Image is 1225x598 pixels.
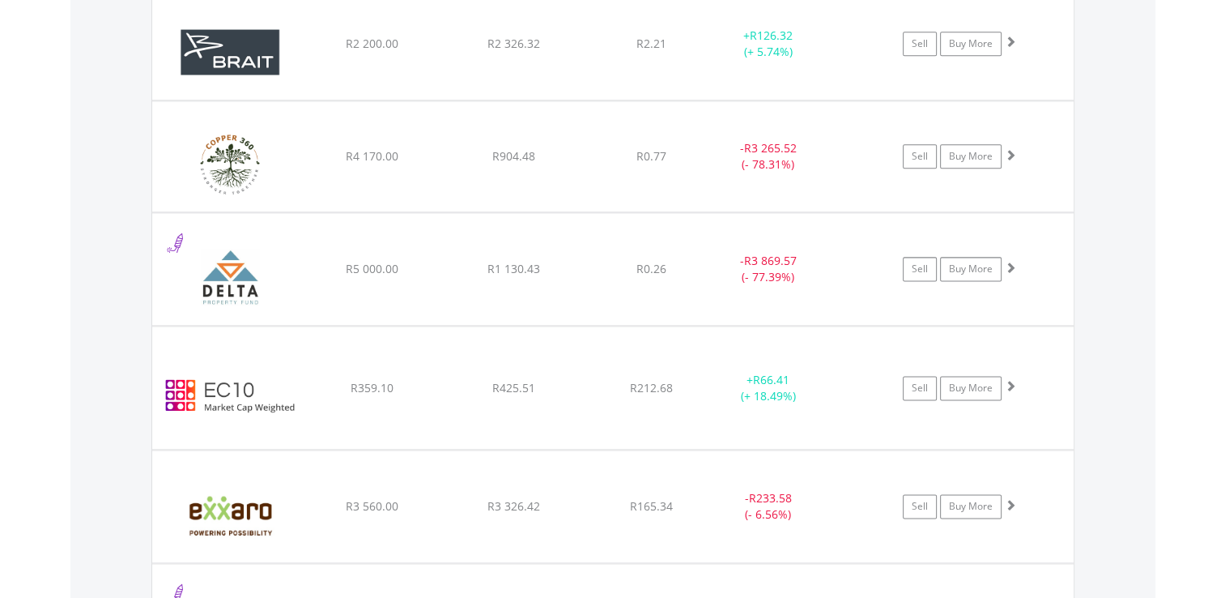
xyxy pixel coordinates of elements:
span: R3 869.57 [744,253,797,268]
img: EQU.ZA.CPR.png [160,122,300,208]
span: R1 130.43 [487,261,540,276]
span: R4 170.00 [346,148,398,164]
img: EC10.EC.EC10.png [160,347,300,444]
span: R212.68 [630,380,673,395]
img: EQU.ZA.EXX.png [160,471,300,558]
div: + (+ 18.49%) [708,372,830,404]
span: R165.34 [630,498,673,514]
span: R3 560.00 [346,498,398,514]
span: R904.48 [492,148,535,164]
div: - (- 77.39%) [708,253,830,285]
span: R233.58 [749,490,792,506]
span: R0.26 [636,261,666,276]
span: R3 265.52 [744,140,797,156]
a: Sell [903,32,937,56]
span: R3 326.42 [487,498,540,514]
span: R66.41 [753,372,789,387]
span: R425.51 [492,380,535,395]
span: R126.32 [750,28,793,43]
span: R0.77 [636,148,666,164]
a: Sell [903,494,937,519]
div: - (- 78.31%) [708,140,830,173]
div: + (+ 5.74%) [708,28,830,60]
span: R2.21 [636,36,666,51]
span: R2 326.32 [487,36,540,51]
a: Buy More [940,144,1002,169]
a: Buy More [940,494,1002,519]
a: Sell [903,257,937,281]
a: Sell [903,144,937,169]
span: R359.10 [351,380,393,395]
div: - (- 6.56%) [708,490,830,523]
a: Buy More [940,376,1002,400]
a: Buy More [940,257,1002,281]
span: R5 000.00 [346,261,398,276]
a: Buy More [940,32,1002,56]
span: R2 200.00 [346,36,398,51]
a: Sell [903,376,937,400]
img: EQU.ZA.DLT.png [160,233,300,321]
img: EQU.ZA.BAT.png [160,8,300,96]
